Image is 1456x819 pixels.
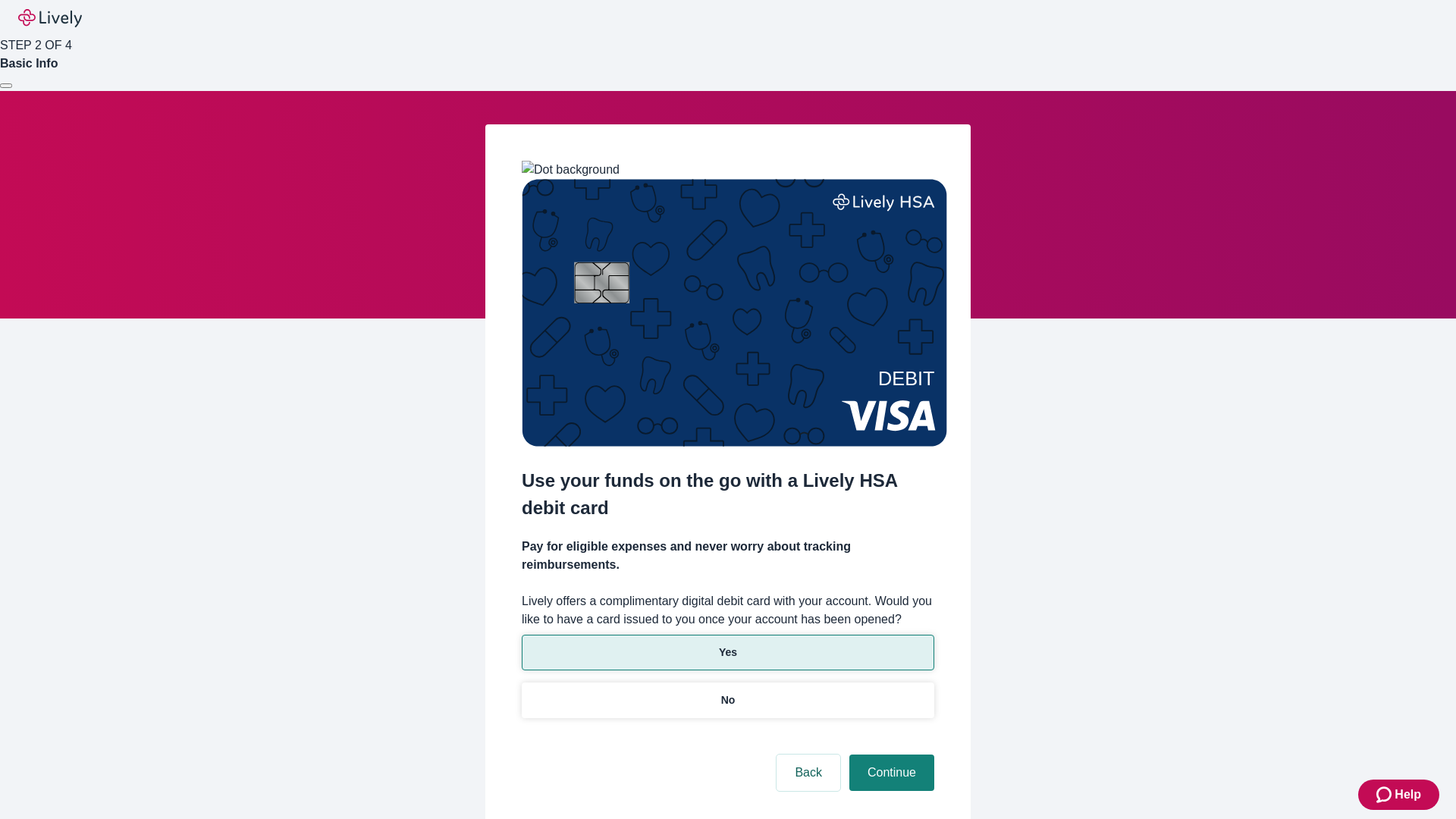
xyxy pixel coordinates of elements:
[1376,786,1395,804] svg: Zendesk support icon
[522,179,947,447] img: Debit card
[522,682,934,718] button: No
[1358,780,1439,810] button: Zendesk support iconHelp
[1395,786,1421,804] span: Help
[522,161,620,179] img: Dot background
[777,755,840,791] button: Back
[522,592,934,629] label: Lively offers a complimentary digital debit card with your account. Would you like to have a card...
[522,635,934,670] button: Yes
[522,538,934,574] h4: Pay for eligible expenses and never worry about tracking reimbursements.
[721,692,736,708] p: No
[522,467,934,522] h2: Use your funds on the go with a Lively HSA debit card
[719,645,737,661] p: Yes
[18,9,82,27] img: Lively
[849,755,934,791] button: Continue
